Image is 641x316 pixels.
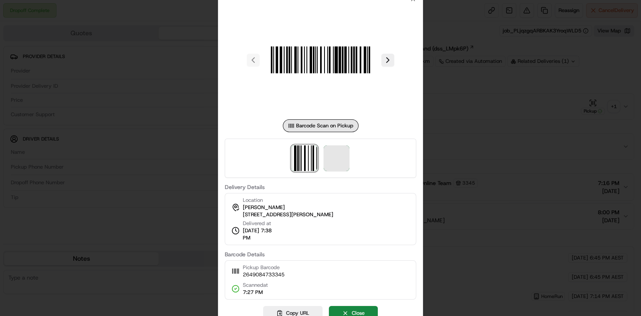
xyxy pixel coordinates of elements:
span: [DATE] 7:38 PM [243,227,280,242]
span: [STREET_ADDRESS][PERSON_NAME] [243,211,333,218]
span: Scanned at [243,282,268,289]
span: [PERSON_NAME] [243,204,285,211]
img: barcode_scan_on_pickup image [263,2,378,118]
span: 7:27 PM [243,289,268,296]
span: Pickup Barcode [243,264,284,271]
span: Delivered at [243,220,280,227]
span: 2649084733345 [243,271,284,278]
span: Location [243,197,263,204]
img: barcode_scan_on_pickup image [292,145,317,171]
label: Barcode Details [225,252,416,257]
div: Barcode Scan on Pickup [283,119,359,132]
label: Delivery Details [225,184,416,190]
